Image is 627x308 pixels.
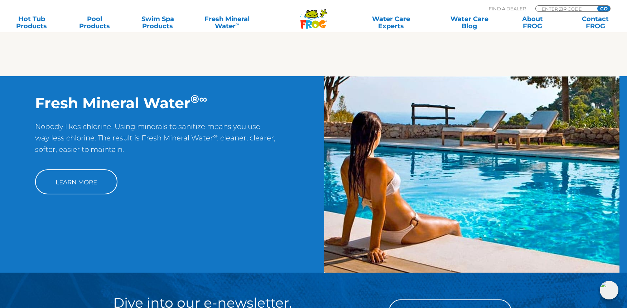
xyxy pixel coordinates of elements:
h2: Fresh Mineral Water [35,94,275,112]
sup: ∞ [199,92,207,106]
p: Nobody likes chlorine! Using minerals to sanitize means you use way less chlorine. The result is ... [35,121,275,162]
a: Swim SpaProducts [133,15,182,30]
a: Learn More [35,169,117,194]
a: Hot TubProducts [7,15,56,30]
p: Find A Dealer [489,5,526,12]
input: Zip Code Form [541,6,589,12]
img: openIcon [600,281,618,299]
a: Water CareExperts [351,15,431,30]
sup: ∞ [236,21,239,27]
a: ContactFROG [571,15,620,30]
img: img-truth-about-salt-fpo [324,76,619,273]
a: Water CareBlog [445,15,494,30]
sup: ∞ [213,133,217,139]
a: Fresh MineralWater∞ [196,15,257,30]
input: GO [597,6,610,11]
a: AboutFROG [508,15,557,30]
a: PoolProducts [70,15,119,30]
sup: ® [190,92,199,106]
